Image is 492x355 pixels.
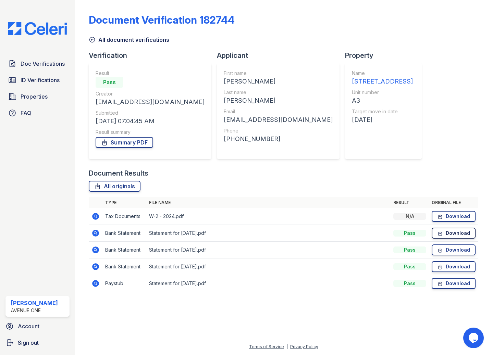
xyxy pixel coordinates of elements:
[11,299,58,307] div: [PERSON_NAME]
[463,328,485,348] iframe: chat widget
[352,108,413,115] div: Target move in date
[21,60,65,68] span: Doc Verifications
[290,344,318,349] a: Privacy Policy
[224,134,333,144] div: [PHONE_NUMBER]
[96,110,205,116] div: Submitted
[102,208,146,225] td: Tax Documents
[352,115,413,125] div: [DATE]
[249,344,284,349] a: Terms of Service
[96,70,205,77] div: Result
[224,127,333,134] div: Phone
[146,275,391,292] td: Statement for [DATE].pdf
[5,106,70,120] a: FAQ
[96,129,205,136] div: Result summary
[352,70,413,86] a: Name [STREET_ADDRESS]
[352,96,413,105] div: A3
[89,181,140,192] a: All originals
[224,70,333,77] div: First name
[21,92,48,101] span: Properties
[352,77,413,86] div: [STREET_ADDRESS]
[102,275,146,292] td: Paystub
[146,225,391,242] td: Statement for [DATE].pdf
[11,307,58,314] div: Avenue One
[89,51,217,60] div: Verification
[224,108,333,115] div: Email
[102,197,146,208] th: Type
[352,70,413,77] div: Name
[224,89,333,96] div: Last name
[286,344,288,349] div: |
[89,36,169,44] a: All document verifications
[5,73,70,87] a: ID Verifications
[217,51,345,60] div: Applicant
[89,14,235,26] div: Document Verification 182744
[5,90,70,103] a: Properties
[393,230,426,237] div: Pass
[345,51,427,60] div: Property
[3,336,72,350] a: Sign out
[18,339,39,347] span: Sign out
[96,137,153,148] a: Summary PDF
[224,96,333,105] div: [PERSON_NAME]
[224,115,333,125] div: [EMAIL_ADDRESS][DOMAIN_NAME]
[96,90,205,97] div: Creator
[432,261,476,272] a: Download
[96,97,205,107] div: [EMAIL_ADDRESS][DOMAIN_NAME]
[102,225,146,242] td: Bank Statement
[96,77,123,88] div: Pass
[146,197,391,208] th: File name
[102,242,146,258] td: Bank Statement
[21,109,32,117] span: FAQ
[393,280,426,287] div: Pass
[146,208,391,225] td: W-2 - 2024.pdf
[3,319,72,333] a: Account
[393,213,426,220] div: N/A
[224,77,333,86] div: [PERSON_NAME]
[96,116,205,126] div: [DATE] 07:04:45 AM
[146,242,391,258] td: Statement for [DATE].pdf
[432,278,476,289] a: Download
[21,76,60,84] span: ID Verifications
[352,89,413,96] div: Unit number
[3,22,72,35] img: CE_Logo_Blue-a8612792a0a2168367f1c8372b55b34899dd931a85d93a1a3d3e32e68fde9ad4.png
[393,263,426,270] div: Pass
[393,246,426,253] div: Pass
[89,168,148,178] div: Document Results
[432,244,476,255] a: Download
[429,197,478,208] th: Original file
[432,211,476,222] a: Download
[146,258,391,275] td: Statement for [DATE].pdf
[391,197,429,208] th: Result
[432,228,476,239] a: Download
[102,258,146,275] td: Bank Statement
[18,322,39,330] span: Account
[5,57,70,71] a: Doc Verifications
